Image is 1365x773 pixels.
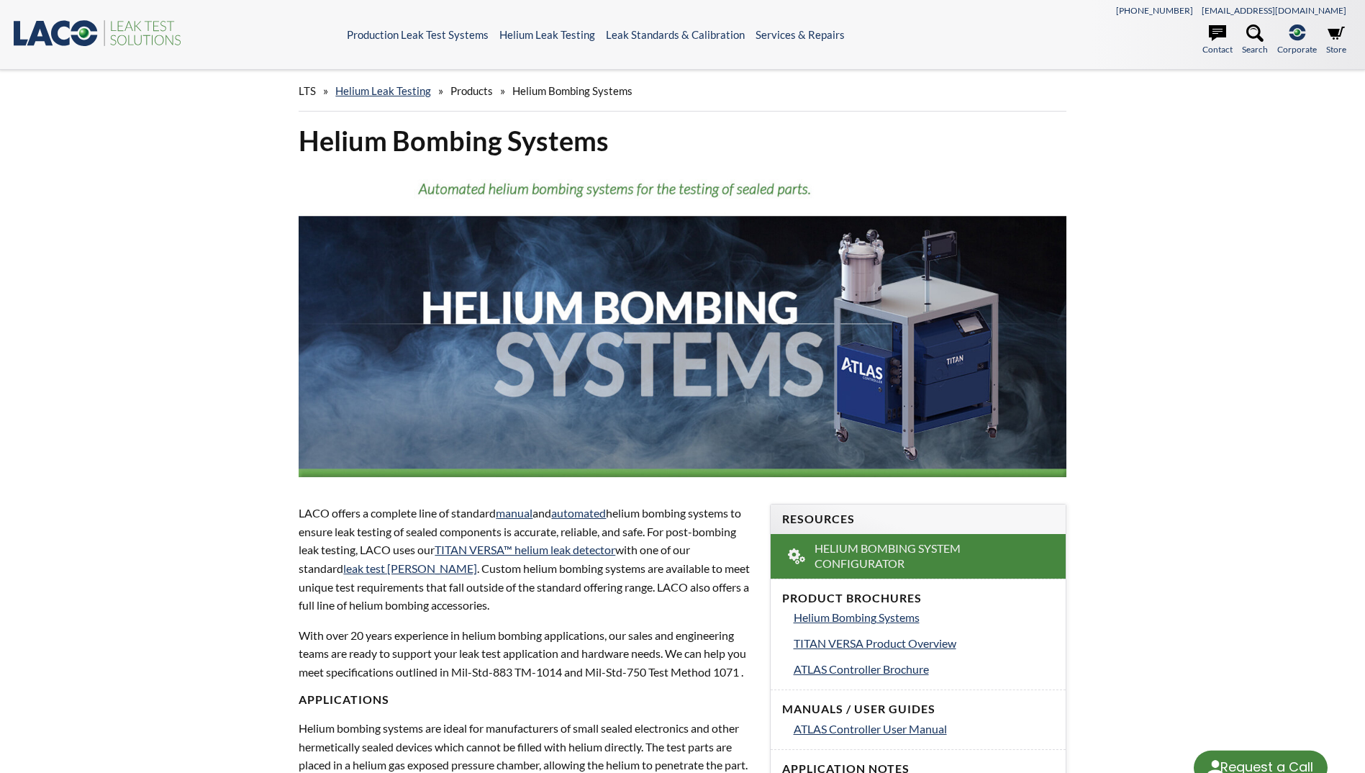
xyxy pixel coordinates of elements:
span: Helium Bombing System Configurator [815,541,1023,571]
a: [EMAIL_ADDRESS][DOMAIN_NAME] [1202,5,1346,16]
p: LACO offers a complete line of standard and helium bombing systems to ensure leak testing of seal... [299,504,752,615]
a: Contact [1202,24,1233,56]
span: ATLAS Controller Brochure [794,662,929,676]
a: Helium Bombing Systems [794,608,1054,627]
a: Leak Standards & Calibration [606,28,745,41]
a: TITAN VERSA™ helium leak detector [435,543,615,556]
a: manual [496,506,532,520]
a: Store [1326,24,1346,56]
div: » » » [299,71,1066,112]
span: Products [450,84,493,97]
a: Search [1242,24,1268,56]
h4: Applications [299,692,752,708]
a: ATLAS Controller User Manual [794,720,1054,738]
a: Production Leak Test Systems [347,28,489,41]
h1: Helium Bombing Systems [299,123,1066,158]
a: ATLAS Controller Brochure [794,660,1054,679]
h4: Product Brochures [782,591,1054,606]
a: automated [551,506,606,520]
h4: Resources [782,512,1054,527]
span: Helium Bombing Systems [794,610,920,624]
span: LTS [299,84,316,97]
span: Corporate [1277,42,1317,56]
p: With over 20 years experience in helium bombing applications, our sales and engineering teams are... [299,626,752,682]
span: TITAN VERSA Product Overview [794,636,956,650]
span: Helium Bombing Systems [512,84,632,97]
a: Helium Bombing System Configurator [771,534,1066,579]
a: Helium Leak Testing [499,28,595,41]
a: [PHONE_NUMBER] [1116,5,1193,16]
span: ATLAS Controller User Manual [794,722,947,736]
img: Helium Bombing Systems Banner [299,170,1066,477]
h4: Manuals / User Guides [782,702,1054,717]
a: leak test [PERSON_NAME] [343,561,477,575]
a: TITAN VERSA Product Overview [794,634,1054,653]
a: Services & Repairs [756,28,845,41]
a: Helium Leak Testing [335,84,431,97]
